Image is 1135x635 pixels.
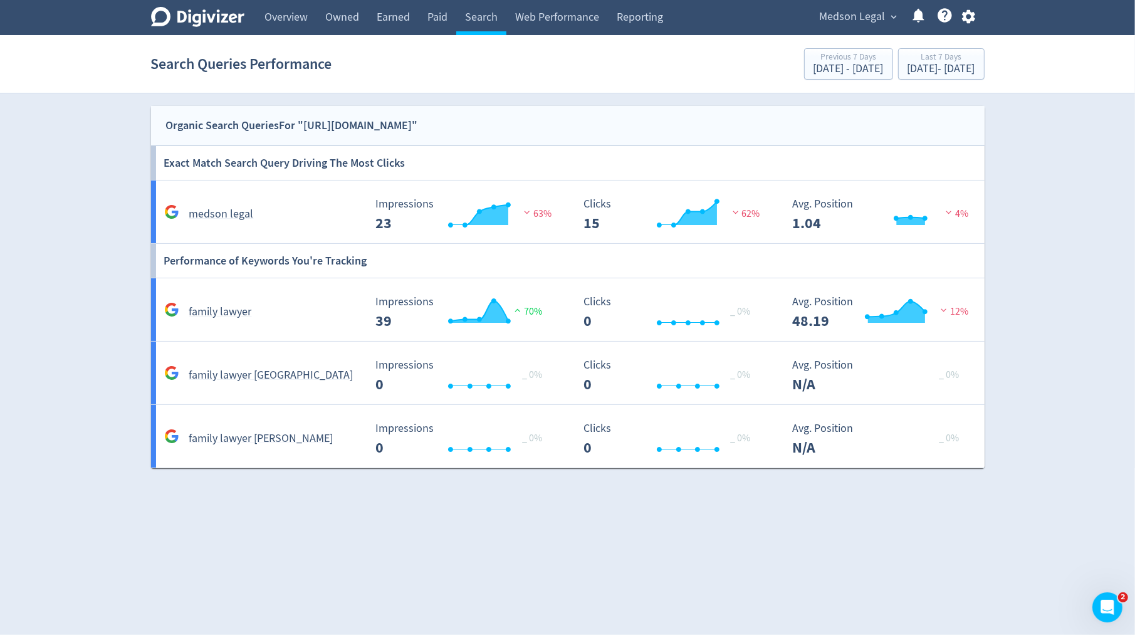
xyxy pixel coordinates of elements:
[151,278,985,342] a: family lawyer Impressions 39 Impressions 39 70% Clicks 0 Clicks 0 _ 0% Avg. Position 48.19 Avg. P...
[369,198,557,231] svg: Impressions 23
[730,207,760,220] span: 62%
[164,429,179,444] svg: Google Analytics
[164,204,179,219] svg: Google Analytics
[522,432,542,444] span: _ 0%
[164,146,405,180] h6: Exact Match Search Query Driving The Most Clicks
[938,305,968,318] span: 12%
[889,11,900,23] span: expand_more
[369,422,557,456] svg: Impressions 0
[813,63,884,75] div: [DATE] - [DATE]
[943,207,968,220] span: 4%
[815,7,901,27] button: Medson Legal
[731,305,751,318] span: _ 0%
[511,305,542,318] span: 70%
[578,198,766,231] svg: Clicks 15
[151,44,332,84] h1: Search Queries Performance
[786,359,974,392] svg: Avg. Position N/A
[189,207,254,222] h5: medson legal
[164,365,179,380] svg: Google Analytics
[511,305,524,315] img: positive-performance.svg
[521,207,533,217] img: negative-performance.svg
[151,342,985,405] a: family lawyer [GEOGRAPHIC_DATA] Impressions 0 Impressions 0 _ 0% Clicks 0 Clicks 0 _ 0% Avg. Posi...
[939,432,959,444] span: _ 0%
[578,296,766,329] svg: Clicks 0
[731,369,751,381] span: _ 0%
[939,369,959,381] span: _ 0%
[369,296,557,329] svg: Impressions 39
[578,359,766,392] svg: Clicks 0
[189,368,353,383] h5: family lawyer [GEOGRAPHIC_DATA]
[907,53,975,63] div: Last 7 Days
[164,244,367,278] h6: Performance of Keywords You're Tracking
[943,207,955,217] img: negative-performance.svg
[786,198,974,231] svg: Avg. Position 1.04
[521,207,552,220] span: 63%
[369,359,557,392] svg: Impressions 0
[804,48,893,80] button: Previous 7 Days[DATE] - [DATE]
[898,48,985,80] button: Last 7 Days[DATE]- [DATE]
[151,405,985,468] a: family lawyer [PERSON_NAME] Impressions 0 Impressions 0 _ 0% Clicks 0 Clicks 0 _ 0% Avg. Position...
[907,63,975,75] div: [DATE] - [DATE]
[820,7,886,27] span: Medson Legal
[786,296,974,329] svg: Avg. Position 48.19
[151,181,985,244] a: medson legal Impressions 23 Impressions 23 63% Clicks 15 Clicks 15 62% Avg. Position 1.04 Avg. Po...
[578,422,766,456] svg: Clicks 0
[938,305,950,315] img: negative-performance.svg
[522,369,542,381] span: _ 0%
[813,53,884,63] div: Previous 7 Days
[189,305,252,320] h5: family lawyer
[730,207,742,217] img: negative-performance.svg
[189,431,333,446] h5: family lawyer [PERSON_NAME]
[1092,592,1122,622] iframe: Intercom live chat
[164,302,179,317] svg: Google Analytics
[1118,592,1128,602] span: 2
[786,422,974,456] svg: Avg. Position N/A
[166,117,418,135] div: Organic Search Queries For "[URL][DOMAIN_NAME]"
[731,432,751,444] span: _ 0%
